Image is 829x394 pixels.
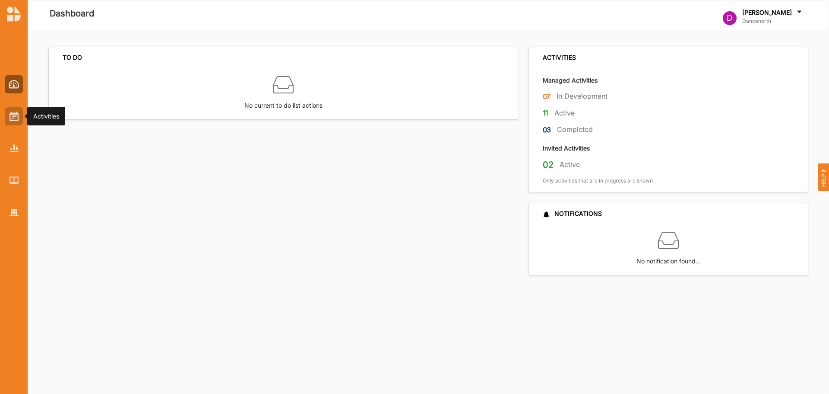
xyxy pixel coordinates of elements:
[742,9,792,16] label: [PERSON_NAME]
[560,160,580,169] label: Active
[50,6,94,21] label: Dashboard
[543,108,549,119] label: 11
[5,107,23,125] a: Activities
[543,177,653,184] label: Only activities that are in progress are shown
[543,91,551,102] label: 07
[9,144,19,152] img: Reports
[244,95,323,110] label: No current to do list actions
[33,112,59,121] div: Activities
[5,75,23,93] a: Dashboard
[543,125,551,135] label: 03
[543,159,554,170] label: 02
[5,171,23,189] a: Library
[9,80,19,89] img: Dashboard
[636,251,701,266] label: No notification found…
[543,210,602,218] div: NOTIFICATIONS
[7,6,21,22] img: logo
[557,125,593,134] label: Completed
[9,112,19,121] img: Activities
[9,176,19,184] img: Library
[273,74,294,95] img: box
[723,11,737,25] div: D
[543,144,590,152] label: Invited Activities
[543,54,576,61] div: ACTIVITIES
[557,92,608,101] label: In Development
[554,109,575,118] label: Active
[5,139,23,157] a: Reports
[543,76,598,84] label: Managed Activities
[63,54,82,61] div: TO DO
[9,209,19,216] img: Organisation
[742,18,804,25] label: Dancenorth
[5,203,23,221] a: Organisation
[658,230,679,251] img: box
